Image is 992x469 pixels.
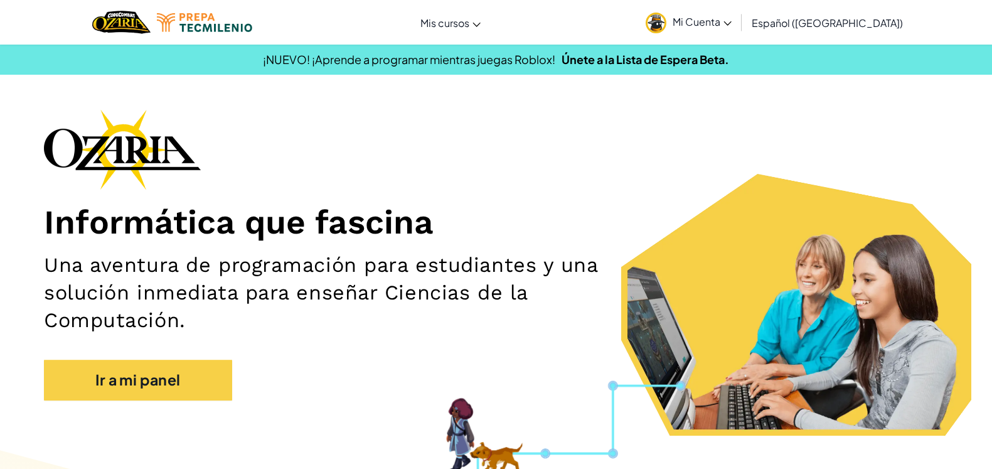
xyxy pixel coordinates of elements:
[639,3,738,42] a: Mi Cuenta
[157,13,252,32] img: Tecmilenio logo
[745,6,909,40] a: Español ([GEOGRAPHIC_DATA])
[92,9,151,35] img: Home
[44,109,201,190] img: Ozaria branding logo
[44,360,232,401] a: Ir a mi panel
[92,9,151,35] a: Ozaria by CodeCombat logo
[673,15,732,28] span: Mi Cuenta
[752,16,903,30] span: Español ([GEOGRAPHIC_DATA])
[414,6,487,40] a: Mis cursos
[562,52,729,67] a: Únete a la Lista de Espera Beta.
[44,202,948,243] h1: Informática que fascina
[263,52,555,67] span: ¡NUEVO! ¡Aprende a programar mientras juegas Roblox!
[420,16,469,30] span: Mis cursos
[44,252,649,335] h2: Una aventura de programación para estudiantes y una solución inmediata para enseñar Ciencias de l...
[646,13,666,33] img: avatar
